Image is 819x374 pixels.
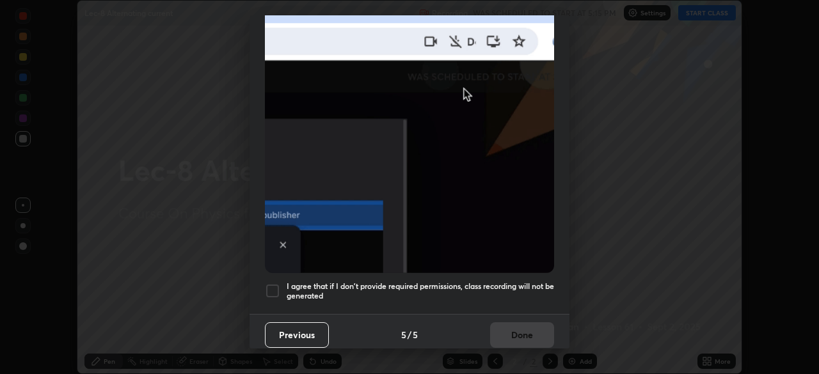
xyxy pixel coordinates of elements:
[401,328,406,341] h4: 5
[413,328,418,341] h4: 5
[287,281,554,301] h5: I agree that if I don't provide required permissions, class recording will not be generated
[265,322,329,348] button: Previous
[408,328,411,341] h4: /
